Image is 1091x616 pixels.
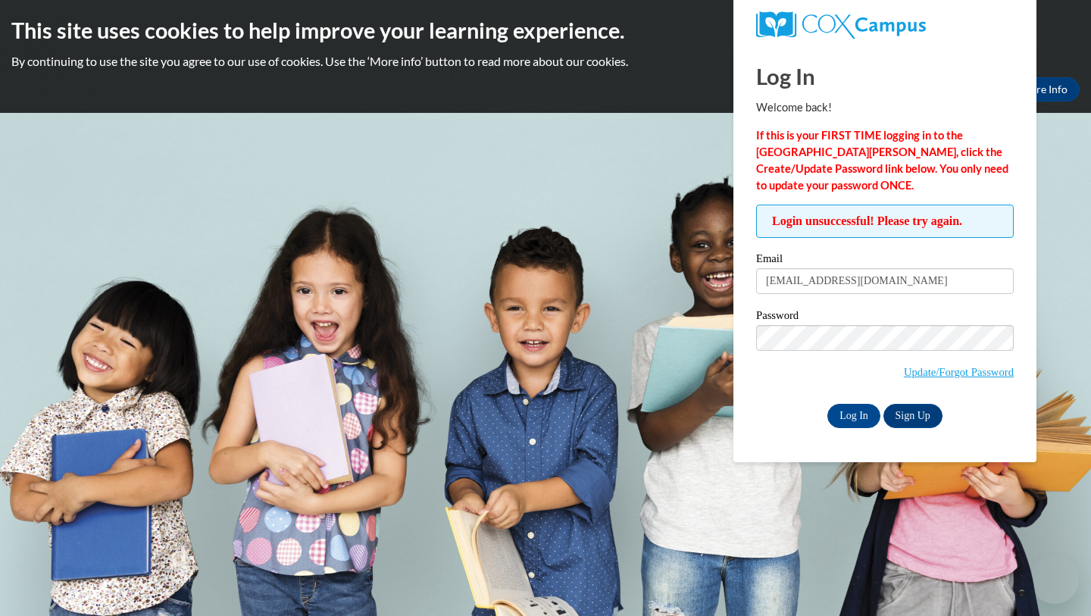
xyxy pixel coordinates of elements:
a: Update/Forgot Password [904,366,1014,378]
label: Email [756,253,1014,268]
h1: Log In [756,61,1014,92]
input: Log In [827,404,880,428]
img: COX Campus [756,11,926,39]
a: Sign Up [883,404,943,428]
label: Password [756,310,1014,325]
p: Welcome back! [756,99,1014,116]
a: More Info [1008,77,1080,102]
p: By continuing to use the site you agree to our use of cookies. Use the ‘More info’ button to read... [11,53,1080,70]
h2: This site uses cookies to help improve your learning experience. [11,15,1080,45]
a: COX Campus [756,11,1014,39]
iframe: Button to launch messaging window [1030,555,1079,604]
strong: If this is your FIRST TIME logging in to the [GEOGRAPHIC_DATA][PERSON_NAME], click the Create/Upd... [756,129,1008,192]
span: Login unsuccessful! Please try again. [756,205,1014,238]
